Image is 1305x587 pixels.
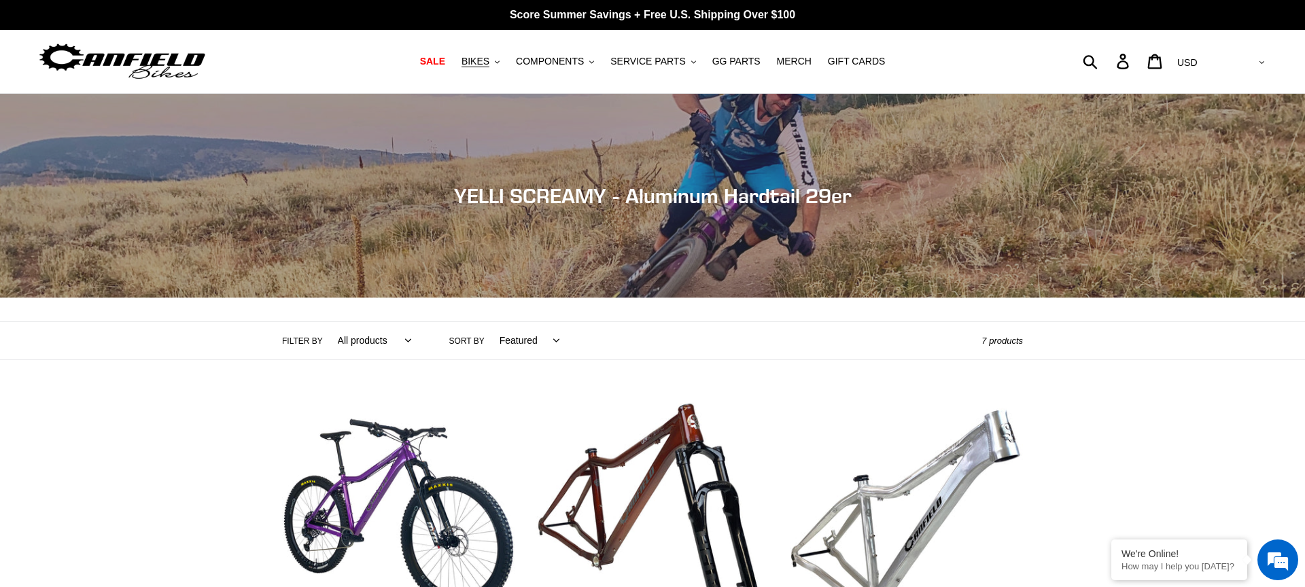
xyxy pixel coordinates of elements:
div: We're Online! [1121,548,1237,559]
input: Search [1090,46,1125,76]
span: COMPONENTS [516,56,584,67]
span: GG PARTS [712,56,761,67]
a: SALE [413,52,452,71]
p: How may I help you today? [1121,561,1237,571]
a: MERCH [770,52,818,71]
button: BIKES [455,52,506,71]
span: YELLI SCREAMY - Aluminum Hardtail 29er [454,183,852,208]
label: Filter by [282,335,323,347]
span: BIKES [462,56,489,67]
span: SERVICE PARTS [610,56,685,67]
button: COMPONENTS [509,52,601,71]
span: MERCH [777,56,812,67]
img: Canfield Bikes [37,40,207,83]
button: SERVICE PARTS [604,52,702,71]
label: Sort by [449,335,485,347]
span: SALE [420,56,445,67]
a: GIFT CARDS [821,52,892,71]
a: GG PARTS [706,52,767,71]
span: GIFT CARDS [828,56,886,67]
span: 7 products [981,336,1023,346]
